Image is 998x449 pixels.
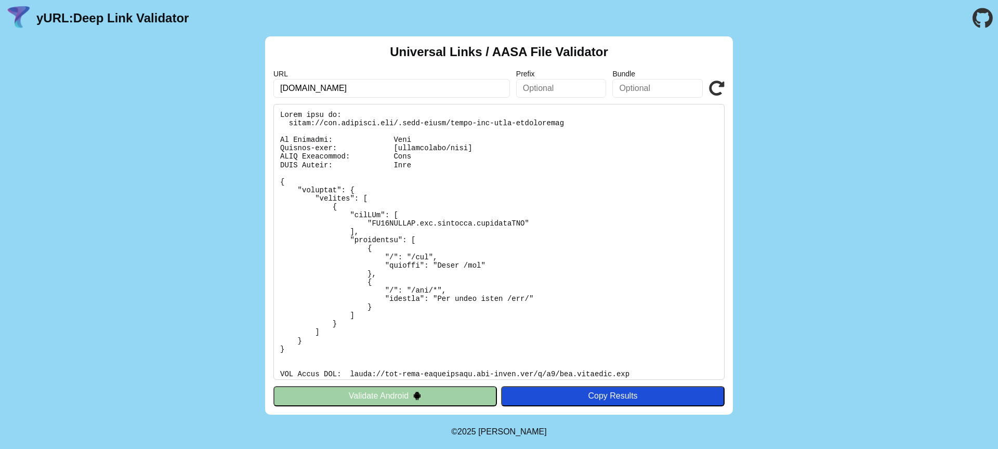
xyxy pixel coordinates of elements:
input: Required [273,79,510,98]
span: 2025 [457,427,476,436]
input: Optional [612,79,703,98]
footer: © [451,415,546,449]
input: Optional [516,79,607,98]
label: Prefix [516,70,607,78]
label: Bundle [612,70,703,78]
div: Copy Results [506,391,719,401]
button: Copy Results [501,386,725,406]
button: Validate Android [273,386,497,406]
a: Michael Ibragimchayev's Personal Site [478,427,547,436]
label: URL [273,70,510,78]
img: yURL Logo [5,5,32,32]
a: yURL:Deep Link Validator [36,11,189,25]
img: droidIcon.svg [413,391,422,400]
pre: Lorem ipsu do: sitam://con.adipisci.eli/.sedd-eiusm/tempo-inc-utla-etdoloremag Al Enimadmi: Veni ... [273,104,725,380]
h2: Universal Links / AASA File Validator [390,45,608,59]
